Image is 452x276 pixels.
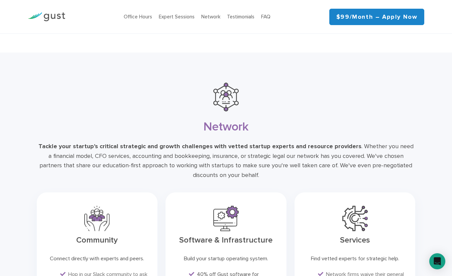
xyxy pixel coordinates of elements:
[201,14,220,20] a: Network
[305,255,406,263] div: Find vetted experts for strategic help.
[176,236,276,245] h3: Software & Infrastructure
[47,255,148,263] div: Connect directly with experts and peers.
[213,206,239,231] img: Software Purple
[159,14,195,20] a: Expert Sessions
[329,9,425,25] a: $99/month – Apply Now
[124,14,152,20] a: Office Hours
[37,142,416,180] div: . Whether you need a financial model, CFO services, accounting and bookkeeping, insurance, or str...
[84,206,110,231] img: Feature 3
[213,83,239,111] img: Support
[305,236,406,245] h3: Services
[176,255,276,263] div: Build your startup operating system.
[429,253,445,269] div: Open Intercom Messenger
[261,14,270,20] a: FAQ
[75,119,377,134] h2: Network
[28,12,65,21] img: Gust Logo
[227,14,254,20] a: Testimonials
[342,206,368,231] img: Services Purple
[47,236,148,245] h3: Community
[38,143,361,150] strong: Tackle your startup's critical strategic and growth challenges with vetted startup experts and re...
